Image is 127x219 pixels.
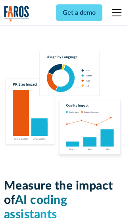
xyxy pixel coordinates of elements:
[56,4,102,21] a: Get a demo
[4,6,29,22] a: home
[4,6,29,22] img: Logo of the analytics and reporting company Faros.
[107,3,123,22] div: menu
[4,51,123,160] img: Charts tracking GitHub Copilot's usage and impact on velocity and quality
